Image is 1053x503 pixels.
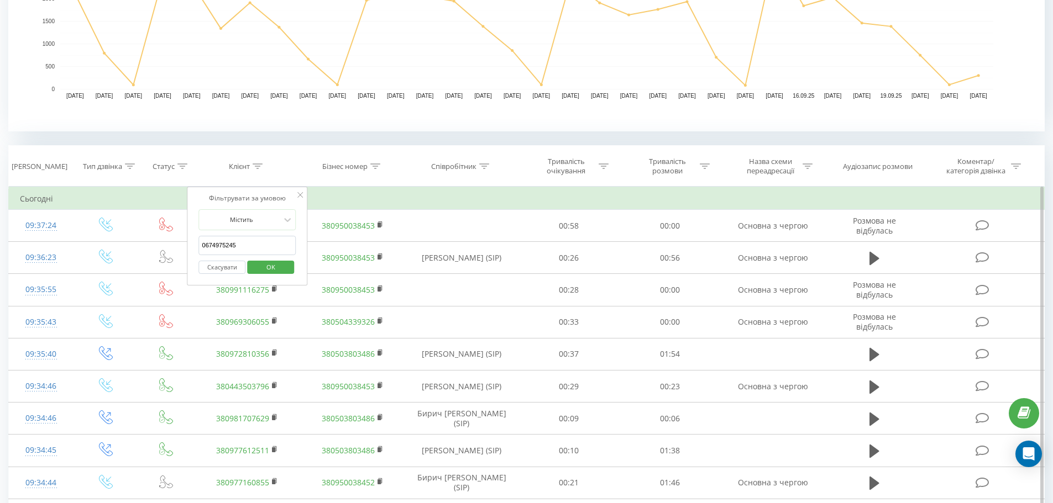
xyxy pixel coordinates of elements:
[720,274,825,306] td: Основна з чергою
[125,93,143,99] text: [DATE]
[45,63,55,70] text: 500
[518,435,620,467] td: 00:10
[216,413,269,423] a: 380981707629
[853,215,896,236] span: Розмова не відбулась
[853,279,896,300] span: Розмова не відбулась
[322,381,375,391] a: 380950038453
[43,18,55,24] text: 1500
[322,348,375,359] a: 380503803486
[405,242,518,274] td: [PERSON_NAME] (SIP)
[881,93,902,99] text: 19.09.25
[20,407,62,429] div: 09:34:46
[51,86,55,92] text: 0
[518,242,620,274] td: 00:26
[620,93,638,99] text: [DATE]
[518,210,620,242] td: 00:58
[678,93,696,99] text: [DATE]
[322,220,375,231] a: 380950038453
[562,93,579,99] text: [DATE]
[720,306,825,338] td: Основна з чергою
[720,370,825,403] td: Основна з чергою
[970,93,987,99] text: [DATE]
[20,375,62,397] div: 09:34:46
[216,445,269,456] a: 380977612511
[518,403,620,435] td: 00:09
[300,93,317,99] text: [DATE]
[843,162,913,171] div: Аудіозапис розмови
[183,93,201,99] text: [DATE]
[741,157,800,176] div: Назва схеми переадресації
[620,467,721,499] td: 01:46
[620,210,721,242] td: 00:00
[1015,441,1042,467] div: Open Intercom Messenger
[405,435,518,467] td: [PERSON_NAME] (SIP)
[199,261,246,274] button: Скасувати
[518,306,620,338] td: 00:33
[537,157,596,176] div: Тривалість очікування
[322,413,375,423] a: 380503803486
[620,370,721,403] td: 00:23
[824,93,842,99] text: [DATE]
[270,93,288,99] text: [DATE]
[941,93,958,99] text: [DATE]
[518,370,620,403] td: 00:29
[737,93,755,99] text: [DATE]
[708,93,725,99] text: [DATE]
[591,93,609,99] text: [DATE]
[199,193,296,204] div: Фільтрувати за умовою
[199,236,296,255] input: Введіть значення
[720,210,825,242] td: Основна з чергою
[216,348,269,359] a: 380972810356
[96,93,113,99] text: [DATE]
[518,467,620,499] td: 00:21
[322,162,368,171] div: Бізнес номер
[83,162,122,171] div: Тип дзвінка
[154,93,171,99] text: [DATE]
[638,157,697,176] div: Тривалість розмови
[944,157,1008,176] div: Коментар/категорія дзвінка
[20,440,62,461] div: 09:34:45
[445,93,463,99] text: [DATE]
[720,242,825,274] td: Основна з чергою
[241,93,259,99] text: [DATE]
[620,306,721,338] td: 00:00
[66,93,84,99] text: [DATE]
[518,274,620,306] td: 00:28
[911,93,929,99] text: [DATE]
[387,93,405,99] text: [DATE]
[620,338,721,370] td: 01:54
[153,162,175,171] div: Статус
[533,93,551,99] text: [DATE]
[649,93,667,99] text: [DATE]
[474,93,492,99] text: [DATE]
[9,188,1045,210] td: Сьогодні
[853,93,871,99] text: [DATE]
[518,338,620,370] td: 00:37
[504,93,521,99] text: [DATE]
[405,467,518,499] td: Бирич [PERSON_NAME] (SIP)
[20,247,62,268] div: 09:36:23
[255,258,286,276] span: OK
[212,93,230,99] text: [DATE]
[322,477,375,488] a: 380950038452
[329,93,347,99] text: [DATE]
[322,316,375,327] a: 380504339326
[216,381,269,391] a: 380443503796
[405,338,518,370] td: [PERSON_NAME] (SIP)
[431,162,476,171] div: Співробітник
[358,93,375,99] text: [DATE]
[620,242,721,274] td: 00:56
[43,41,55,47] text: 1000
[322,252,375,263] a: 380950038453
[20,215,62,236] div: 09:37:24
[416,93,434,99] text: [DATE]
[20,311,62,333] div: 09:35:43
[620,274,721,306] td: 00:00
[322,284,375,295] a: 380950038453
[322,445,375,456] a: 380503803486
[766,93,783,99] text: [DATE]
[20,472,62,494] div: 09:34:44
[620,435,721,467] td: 01:38
[20,279,62,300] div: 09:35:55
[216,477,269,488] a: 380977160855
